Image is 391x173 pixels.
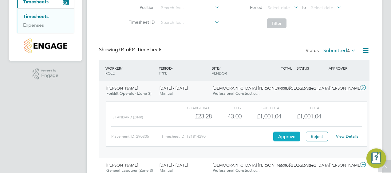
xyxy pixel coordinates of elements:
input: Search for... [159,4,219,12]
label: Position [127,5,155,10]
a: Powered byEngage [33,68,59,80]
span: To [300,3,308,11]
div: Charge rate [172,104,212,111]
div: Submitted [295,83,327,94]
div: Placement ID: 290305 [111,132,161,141]
div: STATUS [295,63,327,74]
span: [DATE] - [DATE] [160,86,188,91]
span: ROLE [105,71,115,75]
div: Status [306,47,357,55]
span: / [121,66,122,71]
span: [DEMOGRAPHIC_DATA] [PERSON_NAME][GEOGRAPHIC_DATA] [213,163,330,168]
a: Timesheets [23,13,49,19]
div: 43.00 [212,111,242,121]
span: / [172,66,173,71]
div: £679.68 [263,160,295,171]
div: Submitted [295,160,327,171]
div: Timesheets [17,8,74,33]
span: Professional Constructio… [213,168,260,173]
span: [PERSON_NAME] [106,86,138,91]
span: Professional Constructio… [213,91,260,96]
span: [DATE] - [DATE] [160,163,188,168]
span: 04 Timesheets [119,47,162,53]
span: / [219,66,220,71]
span: TOTAL [281,66,292,71]
div: Total [281,104,321,111]
div: PERIOD [157,63,210,79]
span: 04 of [119,47,130,53]
span: [DEMOGRAPHIC_DATA] [PERSON_NAME][GEOGRAPHIC_DATA] [213,86,330,91]
span: [PERSON_NAME] [106,163,138,168]
div: WORKER [104,63,157,79]
span: Powered by [41,68,58,73]
span: Manual [160,91,173,96]
span: Manual [160,168,173,173]
button: Approve [273,132,300,141]
div: [PERSON_NAME] [327,83,359,94]
img: countryside-properties-logo-retina.png [24,38,67,53]
span: VENDOR [212,71,227,75]
div: £1,001.04 [263,83,295,94]
div: [PERSON_NAME] [327,160,359,171]
div: QTY [212,104,242,111]
label: Submitted [323,48,356,54]
span: Standard (£/HR) [113,115,143,119]
a: Go to home page [17,38,74,53]
span: Select date [311,5,333,10]
button: Filter [267,18,286,28]
span: General Labourer (Zone 3) [106,168,153,173]
span: Forklift Operator (Zone 3) [106,91,151,96]
div: APPROVER [327,63,359,74]
div: Timesheet ID: TS1814290 [161,132,272,141]
div: £23.28 [172,111,212,121]
div: £1,001.04 [242,111,281,121]
div: Sub Total [242,104,281,111]
a: Expenses [23,22,44,28]
span: Select date [268,5,290,10]
div: SITE [210,63,263,79]
label: Period [235,5,263,10]
span: TYPE [159,71,167,75]
div: Showing [99,47,164,53]
span: Engage [41,73,58,78]
label: Timesheet ID [127,19,155,25]
button: Engage Resource Center [366,148,386,168]
input: Search for... [159,18,219,27]
span: 4 [347,48,350,54]
button: Reject [306,132,328,141]
a: View Details [336,134,358,139]
span: £1,001.04 [297,113,321,120]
